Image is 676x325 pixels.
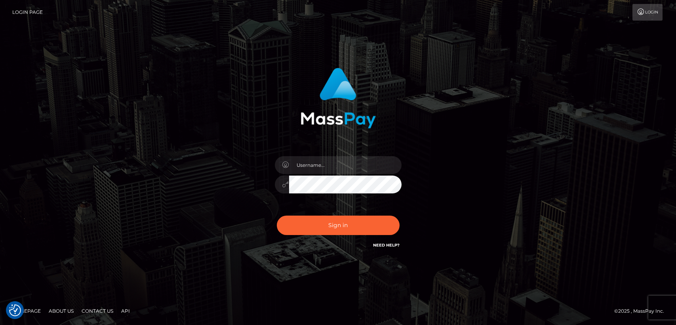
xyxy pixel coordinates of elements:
a: Login [632,4,663,21]
img: Revisit consent button [9,304,21,316]
input: Username... [289,156,402,174]
a: API [118,305,133,317]
a: Login Page [12,4,43,21]
button: Consent Preferences [9,304,21,316]
a: Need Help? [373,243,400,248]
a: About Us [46,305,77,317]
img: MassPay Login [301,68,376,128]
div: © 2025 , MassPay Inc. [614,307,670,315]
a: Contact Us [78,305,116,317]
a: Homepage [9,305,44,317]
button: Sign in [277,216,400,235]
